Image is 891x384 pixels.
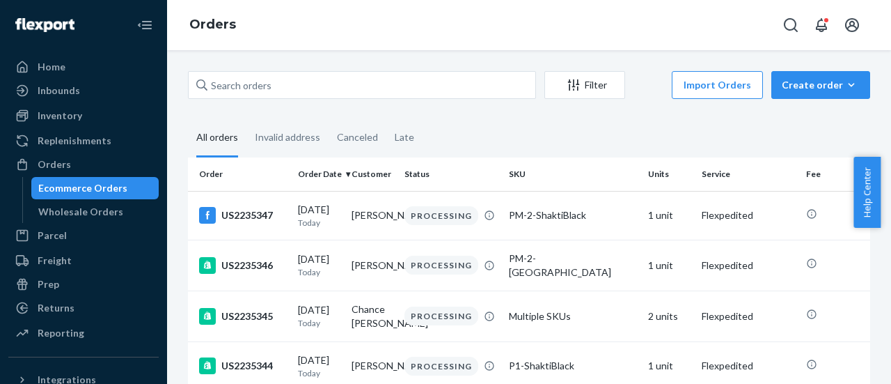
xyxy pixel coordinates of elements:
div: [DATE] [298,353,340,379]
div: Inventory [38,109,82,123]
div: PROCESSING [404,256,478,275]
th: Order [188,158,292,191]
p: Flexpedited [702,259,795,272]
div: PROCESSING [404,307,478,325]
div: US2235347 [199,207,287,224]
a: Prep [8,273,159,295]
p: Today [298,317,340,329]
button: Import Orders [672,71,763,99]
a: Orders [8,153,159,176]
a: Wholesale Orders [31,201,159,223]
div: Prep [38,277,59,291]
th: SKU [503,158,642,191]
div: Replenishments [38,134,111,148]
th: Order Date [292,158,346,191]
p: Flexpedited [702,208,795,222]
div: [DATE] [298,252,340,278]
td: 1 unit [642,191,696,240]
div: US2235345 [199,308,287,325]
th: Fee [801,158,884,191]
p: Today [298,217,340,229]
a: Orders [189,17,236,32]
div: US2235344 [199,358,287,374]
a: Inbounds [8,79,159,102]
td: Chance [PERSON_NAME] [346,291,400,341]
td: 1 unit [642,240,696,291]
div: Ecommerce Orders [38,181,127,195]
button: Open notifications [807,11,835,39]
div: Late [395,119,414,155]
div: PM-2-[GEOGRAPHIC_DATA] [509,252,637,279]
th: Units [642,158,696,191]
a: Home [8,56,159,78]
a: Returns [8,297,159,319]
td: Multiple SKUs [503,291,642,341]
p: Flexpedited [702,309,795,323]
input: Search orders [188,71,536,99]
div: P1-ShaktiBlack [509,359,637,373]
p: Flexpedited [702,359,795,373]
div: Parcel [38,229,67,243]
p: Today [298,266,340,278]
div: [DATE] [298,203,340,229]
div: Reporting [38,326,84,340]
div: US2235346 [199,257,287,274]
div: Filter [545,78,624,92]
td: [PERSON_NAME] [346,191,400,240]
button: Filter [544,71,625,99]
button: Open Search Box [777,11,805,39]
img: Flexport logo [15,18,74,32]
th: Service [696,158,801,191]
button: Help Center [853,157,881,228]
div: All orders [196,119,238,158]
p: Today [298,367,340,379]
a: Reporting [8,322,159,344]
a: Freight [8,249,159,272]
a: Inventory [8,105,159,127]
a: Ecommerce Orders [31,177,159,199]
button: Create order [771,71,870,99]
div: Orders [38,158,71,171]
button: Close Navigation [131,11,159,39]
div: Freight [38,254,72,268]
a: Replenishments [8,130,159,152]
th: Status [399,158,503,191]
div: Create order [782,78,860,92]
div: Wholesale Orders [38,205,123,219]
td: 2 units [642,291,696,341]
a: Parcel [8,224,159,247]
div: Returns [38,301,74,315]
div: PM-2-ShaktiBlack [509,208,637,222]
div: Inbounds [38,84,80,98]
div: Customer [352,168,394,180]
ol: breadcrumbs [178,5,247,45]
div: Canceled [337,119,378,155]
div: [DATE] [298,303,340,329]
div: Invalid address [255,119,320,155]
td: [PERSON_NAME] [346,240,400,291]
button: Open account menu [838,11,866,39]
div: Home [38,60,65,74]
div: PROCESSING [404,357,478,376]
div: PROCESSING [404,206,478,225]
